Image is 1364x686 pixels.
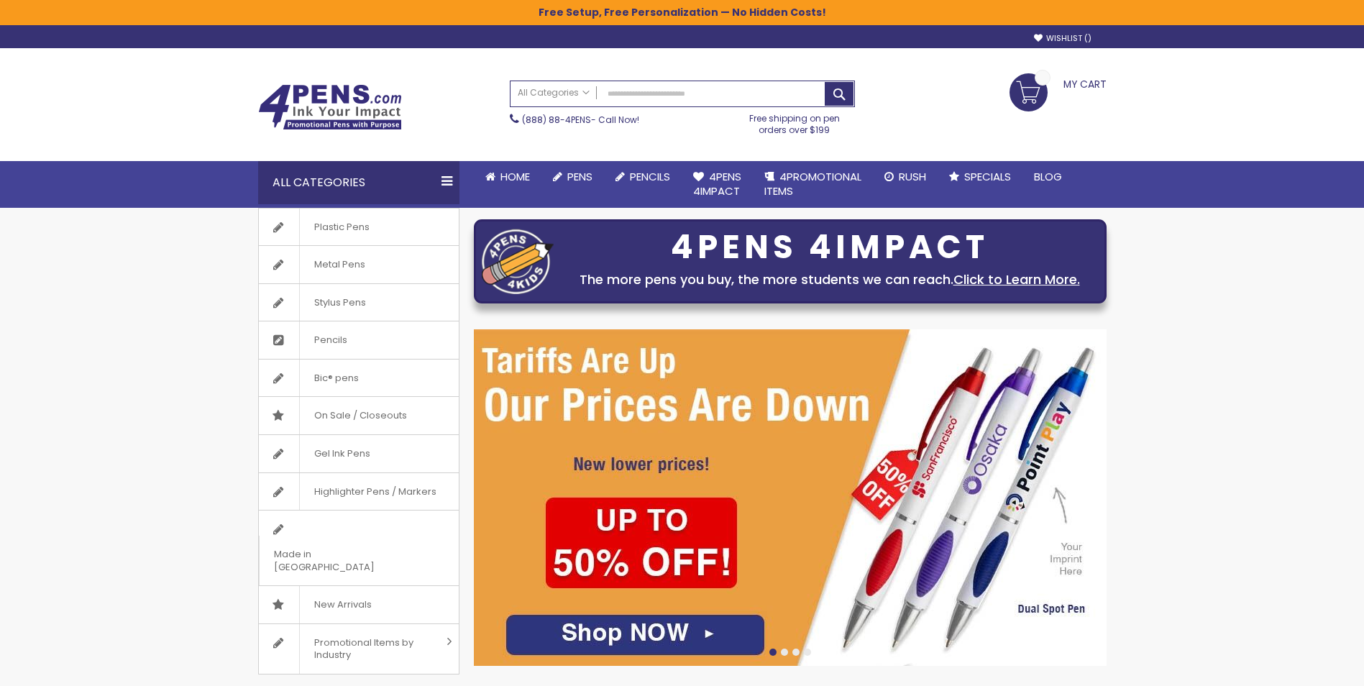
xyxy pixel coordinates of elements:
a: Home [474,161,541,193]
a: Metal Pens [259,246,459,283]
a: Pens [541,161,604,193]
span: Highlighter Pens / Markers [299,473,451,511]
span: Plastic Pens [299,209,384,246]
a: On Sale / Closeouts [259,397,459,434]
div: The more pens you buy, the more students we can reach. [561,270,1099,290]
span: Metal Pens [299,246,380,283]
span: Specials [964,169,1011,184]
a: All Categories [511,81,597,105]
a: Rush [873,161,938,193]
a: New Arrivals [259,586,459,623]
a: Pencils [604,161,682,193]
span: On Sale / Closeouts [299,397,421,434]
span: Made in [GEOGRAPHIC_DATA] [259,536,423,585]
img: four_pen_logo.png [482,229,554,294]
a: Bic® pens [259,360,459,397]
a: Wishlist [1034,33,1091,44]
a: (888) 88-4PENS [522,114,591,126]
div: Free shipping on pen orders over $199 [734,107,855,136]
span: Gel Ink Pens [299,435,385,472]
a: Click to Learn More. [953,270,1080,288]
span: All Categories [518,87,590,99]
span: - Call Now! [522,114,639,126]
a: Gel Ink Pens [259,435,459,472]
a: 4PROMOTIONALITEMS [753,161,873,208]
span: Blog [1034,169,1062,184]
img: /cheap-promotional-products.html [474,329,1107,666]
span: New Arrivals [299,586,386,623]
a: 4Pens4impact [682,161,753,208]
span: Pencils [299,321,362,359]
span: Pens [567,169,592,184]
span: Home [500,169,530,184]
a: Specials [938,161,1022,193]
div: All Categories [258,161,459,204]
a: Blog [1022,161,1074,193]
img: 4Pens Custom Pens and Promotional Products [258,84,402,130]
span: Stylus Pens [299,284,380,321]
a: Pencils [259,321,459,359]
span: Bic® pens [299,360,373,397]
span: 4PROMOTIONAL ITEMS [764,169,861,198]
a: Stylus Pens [259,284,459,321]
span: 4Pens 4impact [693,169,741,198]
a: Promotional Items by Industry [259,624,459,674]
span: Pencils [630,169,670,184]
span: Promotional Items by Industry [299,624,441,674]
span: Rush [899,169,926,184]
div: 4PENS 4IMPACT [561,232,1099,262]
a: Highlighter Pens / Markers [259,473,459,511]
a: Made in [GEOGRAPHIC_DATA] [259,511,459,585]
a: Plastic Pens [259,209,459,246]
